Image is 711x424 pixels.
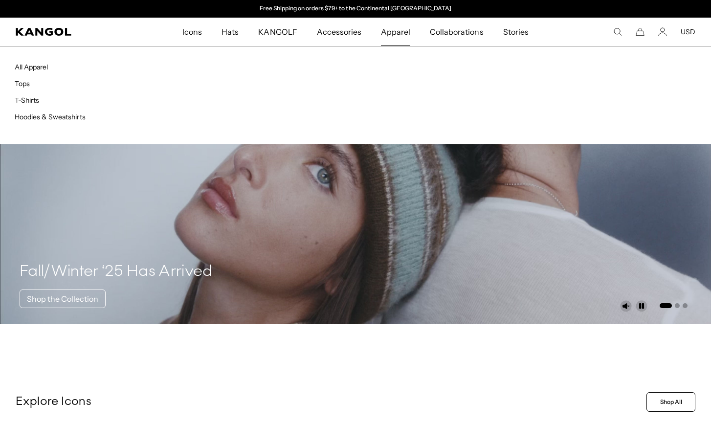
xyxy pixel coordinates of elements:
[15,96,39,105] a: T-Shirts
[260,4,452,12] a: Free Shipping on orders $79+ to the Continental [GEOGRAPHIC_DATA]
[255,5,456,13] div: 1 of 2
[16,395,643,409] p: Explore Icons
[222,18,239,46] span: Hats
[173,18,212,46] a: Icons
[255,5,456,13] slideshow-component: Announcement bar
[20,262,213,282] h4: Fall/Winter ‘25 Has Arrived
[503,18,529,46] span: Stories
[681,27,695,36] button: USD
[420,18,493,46] a: Collaborations
[636,27,644,36] button: Cart
[15,79,30,88] a: Tops
[430,18,483,46] span: Collaborations
[371,18,420,46] a: Apparel
[15,112,86,121] a: Hoodies & Sweatshirts
[613,27,622,36] summary: Search here
[675,303,680,308] button: Go to slide 2
[20,290,106,308] a: Shop the Collection
[255,5,456,13] div: Announcement
[16,28,120,36] a: Kangol
[493,18,538,46] a: Stories
[646,392,695,412] a: Shop All
[683,303,688,308] button: Go to slide 3
[258,18,297,46] span: KANGOLF
[659,301,688,309] ul: Select a slide to show
[15,63,48,71] a: All Apparel
[658,27,667,36] a: Account
[212,18,248,46] a: Hats
[182,18,202,46] span: Icons
[660,303,672,308] button: Go to slide 1
[307,18,371,46] a: Accessories
[248,18,307,46] a: KANGOLF
[620,300,632,312] button: Unmute
[381,18,410,46] span: Apparel
[317,18,361,46] span: Accessories
[636,300,647,312] button: Pause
